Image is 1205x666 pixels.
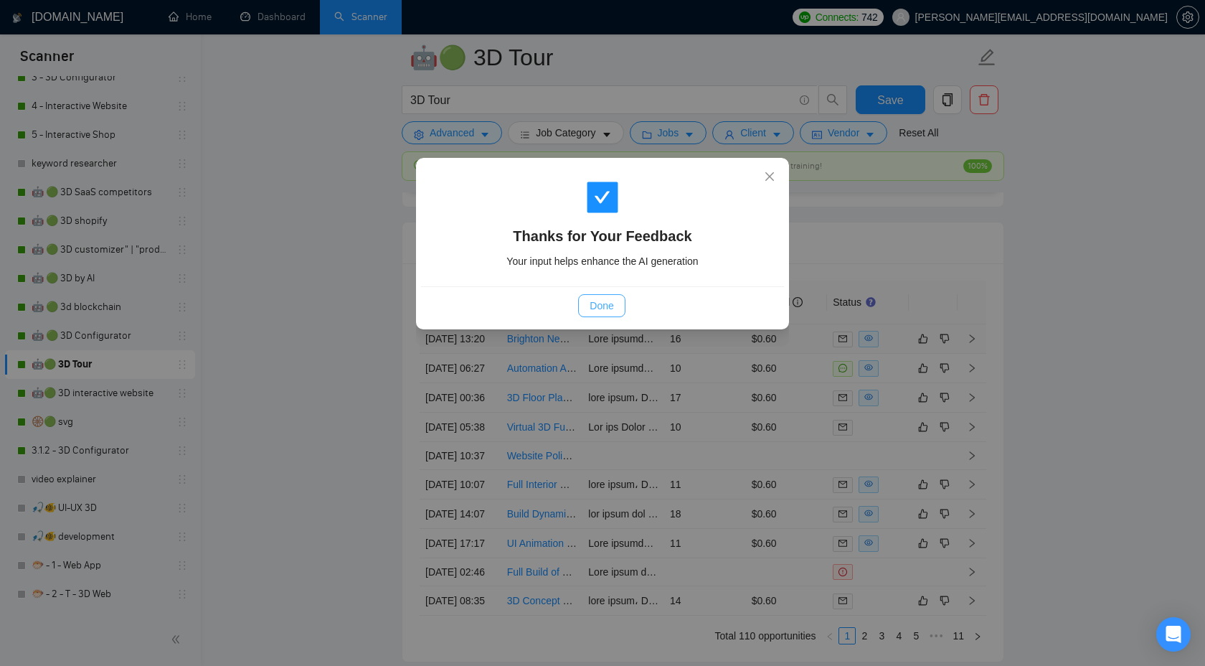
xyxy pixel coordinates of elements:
span: check-square [585,180,620,215]
h4: Thanks for Your Feedback [438,226,767,246]
button: Close [750,158,789,197]
button: Done [578,294,625,317]
div: Open Intercom Messenger [1156,617,1191,652]
span: close [764,171,775,182]
span: Done [590,298,613,314]
span: Your input helps enhance the AI generation [506,255,698,267]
